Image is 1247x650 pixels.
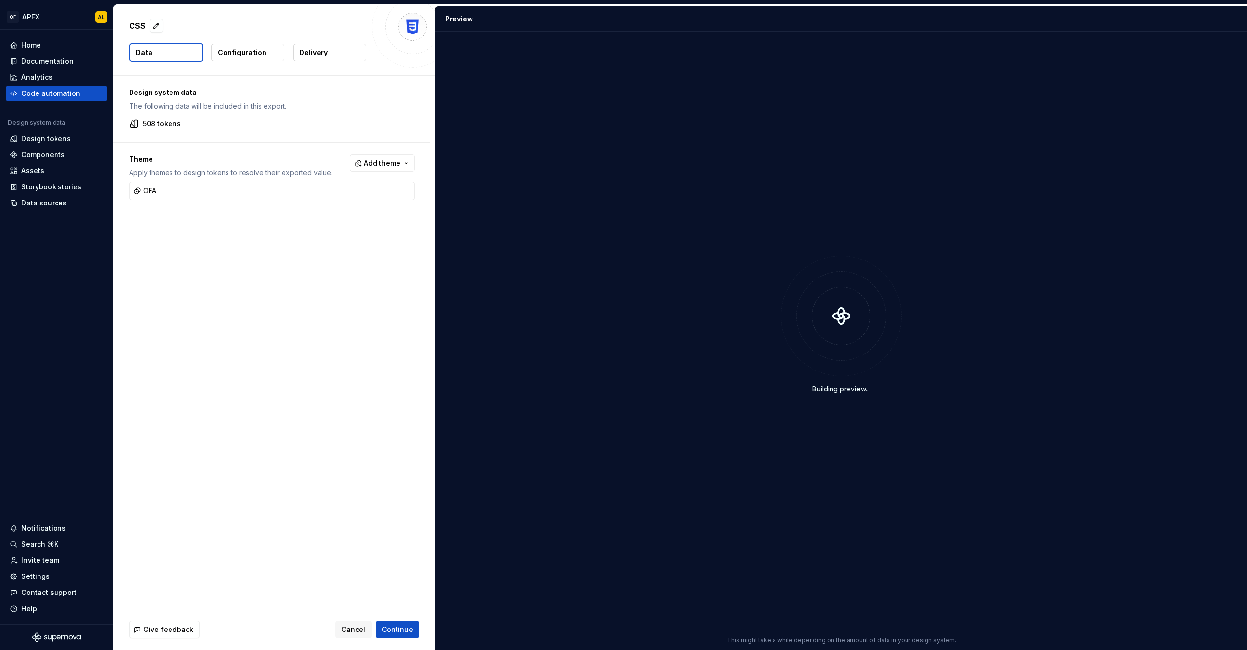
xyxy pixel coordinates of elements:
[32,632,81,642] svg: Supernova Logo
[143,119,181,129] p: 508 tokens
[341,625,365,634] span: Cancel
[6,147,107,163] a: Components
[6,601,107,616] button: Help
[22,12,39,22] div: APEX
[6,179,107,195] a: Storybook stories
[300,48,328,57] p: Delivery
[382,625,413,634] span: Continue
[211,44,284,61] button: Configuration
[6,163,107,179] a: Assets
[129,168,333,178] p: Apply themes to design tokens to resolve their exported value.
[6,585,107,600] button: Contact support
[129,621,200,638] button: Give feedback
[136,48,152,57] p: Data
[293,44,366,61] button: Delivery
[21,166,44,176] div: Assets
[21,556,59,565] div: Invite team
[129,154,333,164] p: Theme
[7,11,19,23] div: OF
[6,131,107,147] a: Design tokens
[6,537,107,552] button: Search ⌘K
[21,539,58,549] div: Search ⌘K
[6,195,107,211] a: Data sources
[129,88,415,97] p: Design system data
[129,101,415,111] p: The following data will be included in this export.
[727,636,956,644] p: This might take a while depending on the amount of data in your design system.
[21,134,71,144] div: Design tokens
[21,198,67,208] div: Data sources
[6,569,107,584] a: Settings
[6,520,107,536] button: Notifications
[129,43,203,62] button: Data
[21,56,74,66] div: Documentation
[21,523,66,533] div: Notifications
[445,14,473,24] div: Preview
[8,119,65,127] div: Design system data
[143,625,193,634] span: Give feedback
[21,572,50,581] div: Settings
[6,553,107,568] a: Invite team
[218,48,266,57] p: Configuration
[21,89,80,98] div: Code automation
[21,150,65,160] div: Components
[129,20,146,32] p: CSS
[364,158,400,168] span: Add theme
[2,6,111,27] button: OFAPEXAL
[21,73,53,82] div: Analytics
[21,182,81,192] div: Storybook stories
[6,86,107,101] a: Code automation
[21,40,41,50] div: Home
[376,621,419,638] button: Continue
[335,621,372,638] button: Cancel
[133,186,156,196] div: OFA
[21,604,37,613] div: Help
[6,54,107,69] a: Documentation
[350,154,415,172] button: Add theme
[812,384,870,394] div: Building preview...
[6,37,107,53] a: Home
[6,70,107,85] a: Analytics
[98,13,105,21] div: AL
[21,588,76,597] div: Contact support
